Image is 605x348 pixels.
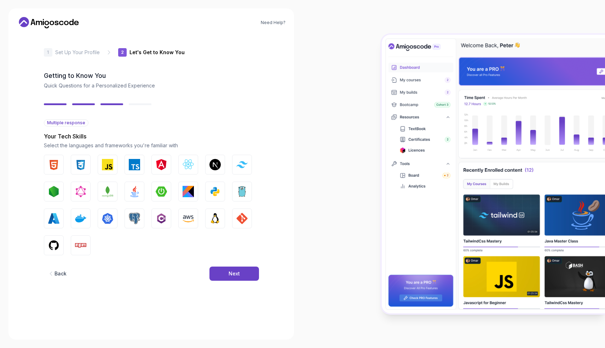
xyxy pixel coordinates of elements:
button: Spring Boot [151,182,171,201]
button: GitHub [44,235,64,255]
button: Angular [151,155,171,175]
p: 1 [47,50,49,55]
button: TypeScript [125,155,144,175]
img: Amigoscode Dashboard [382,35,605,313]
button: Linux [205,209,225,228]
img: CSS [75,159,86,170]
img: GitHub [48,240,59,251]
button: JavaScript [98,155,117,175]
img: MongoDB [102,186,113,197]
div: Back [54,270,67,277]
p: Let's Get to Know You [129,49,185,56]
div: Next [229,270,240,277]
button: Kubernetes [98,209,117,228]
img: Docker [75,213,86,224]
button: Go [232,182,252,201]
button: Docker [71,209,91,228]
img: Linux [209,213,221,224]
button: Python [205,182,225,201]
p: Set Up Your Profile [55,49,100,56]
button: Back [44,267,70,281]
img: Angular [156,159,167,170]
button: Next.js [205,155,225,175]
img: Python [209,186,221,197]
h2: Getting to Know You [44,71,259,81]
button: GraphQL [71,182,91,201]
a: Home link [17,17,81,28]
button: Tailwind CSS [232,155,252,175]
img: GraphQL [75,186,86,197]
button: MongoDB [98,182,117,201]
img: React.js [183,159,194,170]
img: Node.js [48,186,59,197]
img: Azure [48,213,59,224]
img: Go [236,186,248,197]
button: Next [209,267,259,281]
button: CSS [71,155,91,175]
img: TypeScript [129,159,140,170]
img: HTML [48,159,59,170]
img: JavaScript [102,159,113,170]
p: Quick Questions for a Personalized Experience [44,82,259,89]
button: Node.js [44,182,64,201]
p: Your Tech Skills [44,132,259,141]
img: C# [156,213,167,224]
img: Spring Boot [156,186,167,197]
button: HTML [44,155,64,175]
button: C# [151,209,171,228]
img: AWS [183,213,194,224]
button: React.js [178,155,198,175]
img: PostgreSQL [129,213,140,224]
button: PostgreSQL [125,209,144,228]
p: Select the languages and frameworks you're familiar with [44,142,259,149]
button: Npm [71,235,91,255]
a: Need Help? [261,20,286,25]
img: Npm [75,240,86,251]
p: 2 [121,50,124,55]
img: Java [129,186,140,197]
img: Kubernetes [102,213,113,224]
img: GIT [236,213,248,224]
img: Next.js [209,159,221,170]
button: Java [125,182,144,201]
button: Azure [44,209,64,228]
img: Tailwind CSS [236,161,248,168]
button: AWS [178,209,198,228]
button: GIT [232,209,252,228]
img: Kotlin [183,186,194,197]
span: Multiple response [47,120,85,126]
button: Kotlin [178,182,198,201]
